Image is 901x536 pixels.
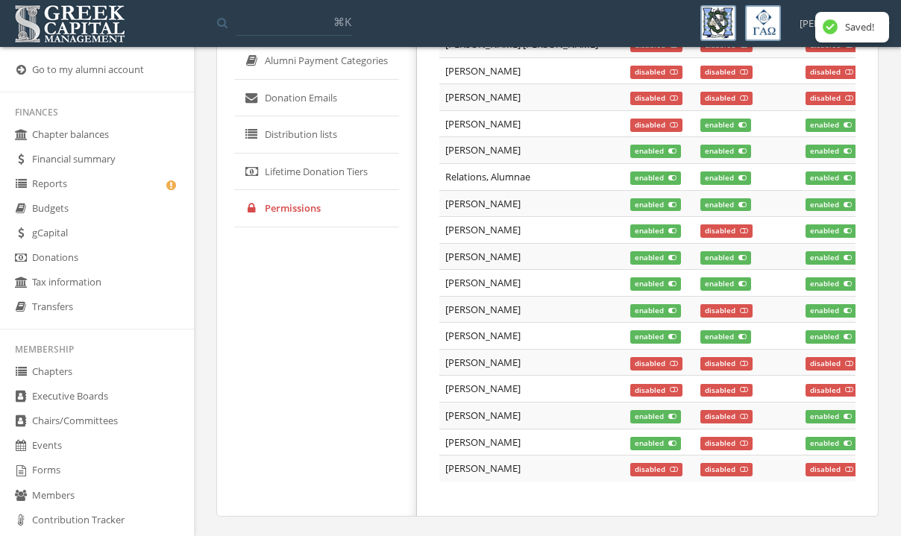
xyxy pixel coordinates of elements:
[700,171,751,185] span: enabled
[439,57,624,84] td: [PERSON_NAME]
[700,463,753,476] span: disabled
[439,323,624,350] td: [PERSON_NAME]
[700,437,753,450] span: disabled
[806,92,858,105] span: disabled
[630,357,682,371] span: disabled
[630,304,681,318] span: enabled
[800,16,875,31] span: [PERSON_NAME]
[700,66,753,79] span: disabled
[700,198,751,212] span: enabled
[439,349,624,376] td: [PERSON_NAME]
[806,437,856,450] span: enabled
[439,137,624,164] td: [PERSON_NAME]
[700,251,751,265] span: enabled
[806,384,858,397] span: disabled
[630,119,682,132] span: disabled
[630,384,682,397] span: disabled
[845,21,874,34] div: Saved!
[234,42,399,80] a: Alumni Payment Categories
[806,251,856,265] span: enabled
[700,384,753,397] span: disabled
[234,80,399,117] a: Donation Emails
[439,84,624,111] td: [PERSON_NAME]
[806,145,856,158] span: enabled
[806,198,856,212] span: enabled
[439,217,624,244] td: [PERSON_NAME]
[439,110,624,137] td: [PERSON_NAME]
[700,145,751,158] span: enabled
[806,357,858,371] span: disabled
[439,190,624,217] td: [PERSON_NAME]
[806,224,856,238] span: enabled
[439,296,624,323] td: [PERSON_NAME]
[439,376,624,403] td: [PERSON_NAME]
[630,66,682,79] span: disabled
[806,463,858,476] span: disabled
[700,410,753,423] span: disabled
[630,198,681,212] span: enabled
[630,277,681,291] span: enabled
[234,116,399,154] a: Distribution lists
[630,330,681,344] span: enabled
[806,277,856,291] span: enabled
[630,251,681,265] span: enabled
[439,429,624,455] td: [PERSON_NAME]
[630,92,682,105] span: disabled
[700,119,751,132] span: enabled
[700,304,753,318] span: disabled
[439,243,624,270] td: [PERSON_NAME]
[439,403,624,429] td: [PERSON_NAME]
[806,66,858,79] span: disabled
[439,163,624,190] td: Relations, Alumnae
[439,270,624,297] td: [PERSON_NAME]
[630,437,681,450] span: enabled
[806,410,856,423] span: enabled
[439,455,624,482] td: [PERSON_NAME]
[333,14,351,29] span: ⌘K
[234,190,399,227] a: Permissions
[806,119,856,132] span: enabled
[790,5,890,31] div: [PERSON_NAME]
[806,171,856,185] span: enabled
[806,304,856,318] span: enabled
[630,463,682,476] span: disabled
[700,224,753,238] span: disabled
[700,92,753,105] span: disabled
[700,277,751,291] span: enabled
[630,224,681,238] span: enabled
[700,330,751,344] span: enabled
[630,145,681,158] span: enabled
[630,410,681,423] span: enabled
[630,171,681,185] span: enabled
[234,154,399,191] a: Lifetime Donation Tiers
[806,330,856,344] span: enabled
[700,357,753,371] span: disabled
